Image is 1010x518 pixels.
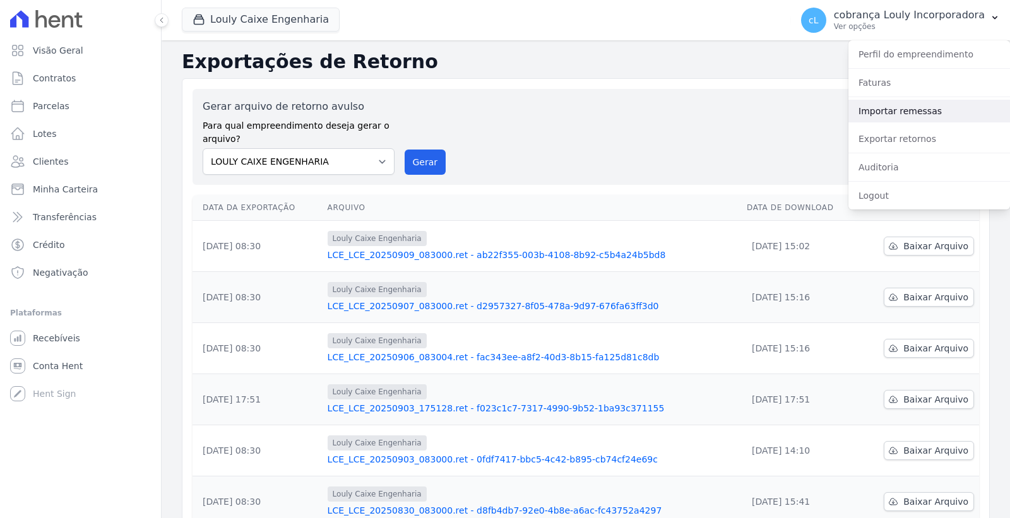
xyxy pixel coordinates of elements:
a: Importar remessas [848,100,1010,122]
span: Minha Carteira [33,183,98,196]
p: Ver opções [834,21,985,32]
span: Lotes [33,127,57,140]
a: Perfil do empreendimento [848,43,1010,66]
th: Data de Download [742,195,858,221]
span: Parcelas [33,100,69,112]
a: LCE_LCE_20250903_175128.ret - f023c1c7-7317-4990-9b52-1ba93c371155 [328,402,737,415]
a: Crédito [5,232,156,257]
a: Recebíveis [5,326,156,351]
td: [DATE] 08:30 [193,425,323,476]
span: Louly Caixe Engenharia [328,333,427,348]
div: Plataformas [10,305,151,321]
span: Conta Hent [33,360,83,372]
h2: Exportações de Retorno [182,50,990,73]
td: [DATE] 15:16 [742,272,858,323]
button: Gerar [405,150,446,175]
a: LCE_LCE_20250909_083000.ret - ab22f355-003b-4108-8b92-c5b4a24b5bd8 [328,249,737,261]
span: Clientes [33,155,68,168]
a: Baixar Arquivo [884,390,974,409]
a: Visão Geral [5,38,156,63]
a: Faturas [848,71,1010,94]
a: LCE_LCE_20250907_083000.ret - d2957327-8f05-478a-9d97-676fa63ff3d0 [328,300,737,312]
th: Data da Exportação [193,195,323,221]
td: [DATE] 08:30 [193,272,323,323]
span: Louly Caixe Engenharia [328,486,427,502]
a: Transferências [5,204,156,230]
td: [DATE] 15:16 [742,323,858,374]
span: Louly Caixe Engenharia [328,282,427,297]
td: [DATE] 15:02 [742,221,858,272]
a: Negativação [5,260,156,285]
a: Auditoria [848,156,1010,179]
a: Baixar Arquivo [884,339,974,358]
button: Louly Caixe Engenharia [182,8,340,32]
a: Lotes [5,121,156,146]
span: Transferências [33,211,97,223]
a: Exportar retornos [848,127,1010,150]
span: Recebíveis [33,332,80,344]
span: Louly Caixe Engenharia [328,231,427,246]
span: Baixar Arquivo [903,444,968,457]
span: Louly Caixe Engenharia [328,435,427,450]
a: LCE_LCE_20250906_083004.ret - fac343ee-a8f2-40d3-8b15-fa125d81c8db [328,351,737,363]
a: Baixar Arquivo [884,237,974,256]
a: Minha Carteira [5,177,156,202]
th: Arquivo [323,195,742,221]
a: Baixar Arquivo [884,492,974,511]
span: Visão Geral [33,44,83,57]
a: LCE_LCE_20250903_083000.ret - 0fdf7417-bbc5-4c42-b895-cb74cf24e69c [328,453,737,466]
a: LCE_LCE_20250830_083000.ret - d8fb4db7-92e0-4b8e-a6ac-fc43752a4297 [328,504,737,517]
span: Negativação [33,266,88,279]
span: Louly Caixe Engenharia [328,384,427,399]
td: [DATE] 08:30 [193,221,323,272]
span: cL [809,16,819,25]
span: Baixar Arquivo [903,393,968,406]
label: Gerar arquivo de retorno avulso [203,99,395,114]
td: [DATE] 08:30 [193,323,323,374]
a: Logout [848,184,1010,207]
span: Baixar Arquivo [903,291,968,303]
span: Contratos [33,72,76,85]
a: Clientes [5,149,156,174]
a: Parcelas [5,93,156,119]
p: cobrança Louly Incorporadora [834,9,985,21]
a: Contratos [5,66,156,91]
span: Baixar Arquivo [903,495,968,508]
span: Crédito [33,238,65,251]
button: cL cobrança Louly Incorporadora Ver opções [791,3,1010,38]
td: [DATE] 17:51 [742,374,858,425]
a: Baixar Arquivo [884,441,974,460]
a: Baixar Arquivo [884,288,974,307]
a: Conta Hent [5,353,156,379]
td: [DATE] 14:10 [742,425,858,476]
span: Baixar Arquivo [903,240,968,252]
label: Para qual empreendimento deseja gerar o arquivo? [203,114,395,146]
span: Baixar Arquivo [903,342,968,355]
td: [DATE] 17:51 [193,374,323,425]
